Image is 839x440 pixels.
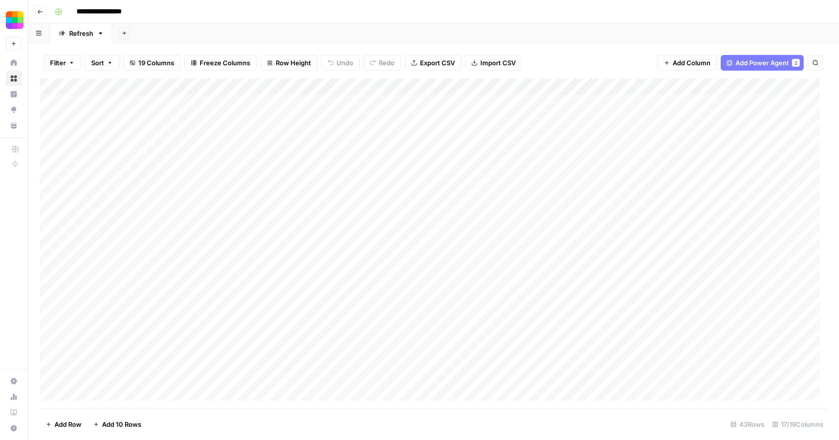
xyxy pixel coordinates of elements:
[123,55,181,71] button: 19 Columns
[727,416,768,432] div: 43 Rows
[6,373,22,389] a: Settings
[657,55,717,71] button: Add Column
[321,55,360,71] button: Undo
[69,28,93,38] div: Refresh
[379,58,394,68] span: Redo
[91,58,104,68] span: Sort
[184,55,257,71] button: Freeze Columns
[465,55,522,71] button: Import CSV
[673,58,710,68] span: Add Column
[6,389,22,405] a: Usage
[6,55,22,71] a: Home
[721,55,804,71] button: Add Power Agent2
[480,58,516,68] span: Import CSV
[364,55,401,71] button: Redo
[40,416,87,432] button: Add Row
[794,59,797,67] span: 2
[85,55,119,71] button: Sort
[6,102,22,118] a: Opportunities
[261,55,317,71] button: Row Height
[6,86,22,102] a: Insights
[138,58,174,68] span: 19 Columns
[337,58,353,68] span: Undo
[50,24,112,43] a: Refresh
[768,416,827,432] div: 17/19 Columns
[276,58,311,68] span: Row Height
[6,8,22,32] button: Workspace: Smallpdf
[6,118,22,133] a: Your Data
[6,405,22,420] a: Learning Hub
[792,59,800,67] div: 2
[50,58,66,68] span: Filter
[420,58,455,68] span: Export CSV
[54,419,81,429] span: Add Row
[6,420,22,436] button: Help + Support
[6,71,22,86] a: Browse
[6,11,24,29] img: Smallpdf Logo
[405,55,461,71] button: Export CSV
[87,416,147,432] button: Add 10 Rows
[200,58,250,68] span: Freeze Columns
[735,58,789,68] span: Add Power Agent
[102,419,141,429] span: Add 10 Rows
[44,55,81,71] button: Filter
